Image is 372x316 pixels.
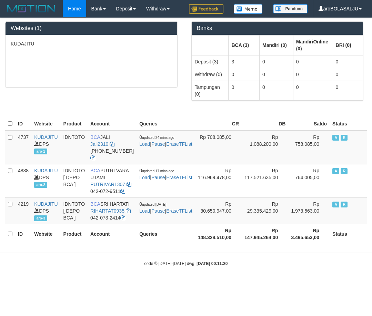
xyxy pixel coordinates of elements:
a: Pause [151,141,165,147]
a: Copy PUTRIVAR1307 to clipboard [127,182,131,187]
span: | | [139,201,192,214]
th: Product [61,117,88,131]
th: ID [15,117,31,131]
td: 0 [293,55,333,68]
a: Pause [151,175,165,180]
th: CR [195,117,242,131]
a: Load [139,208,150,214]
td: 0 [229,81,260,100]
span: updated 17 mins ago [142,169,174,173]
th: Rp 148.328.510,00 [195,224,242,244]
span: Running [341,135,348,141]
a: EraseTFList [166,175,192,180]
td: 4838 [15,164,31,197]
a: Copy 6127014941 to clipboard [90,155,95,161]
span: updated [DATE] [142,203,166,206]
a: RIHARTAT0935 [90,208,124,214]
td: IDNTOTO [ DEPO BCA ] [61,164,88,197]
small: code © [DATE]-[DATE] dwg | [144,261,228,266]
td: 4737 [15,131,31,164]
th: DB [242,117,288,131]
td: 0 [293,81,333,100]
span: aro-3 [34,215,47,221]
span: 0 [139,201,166,207]
a: Load [139,175,150,180]
td: SRI HARTATI 042-073-2414 [88,197,137,224]
td: DPS [31,164,60,197]
td: Rp 30.650.947,00 [195,197,242,224]
img: MOTION_logo.png [5,3,58,14]
a: KUDAJITU [34,168,58,173]
td: Tampungan (0) [192,81,229,100]
th: Group: activate to sort column ascending [229,35,260,55]
th: Group: activate to sort column ascending [333,35,363,55]
a: Copy 0420729511 to clipboard [120,188,125,194]
span: Running [341,168,348,174]
a: EraseTFList [166,141,192,147]
th: Group: activate to sort column ascending [192,35,229,55]
td: Rp 1.973.563,00 [288,197,330,224]
th: Product [61,224,88,244]
td: DPS [31,131,60,164]
th: Group: activate to sort column ascending [293,35,333,55]
td: 0 [333,81,363,100]
td: 3 [229,55,260,68]
th: Status [330,117,367,131]
th: Queries [137,224,195,244]
a: Pause [151,208,165,214]
a: Copy 0420732414 to clipboard [120,215,125,221]
a: Copy RIHARTAT0935 to clipboard [126,208,131,214]
td: 0 [260,68,293,81]
td: Rp 758.085,00 [288,131,330,164]
img: Button%20Memo.svg [234,4,263,14]
p: KUDAJITU [11,40,172,47]
th: Saldo [288,117,330,131]
td: Rp 29.335.429,00 [242,197,288,224]
span: 0 [139,168,174,173]
td: 0 [293,68,333,81]
th: Website [31,117,60,131]
td: IDNTOTO [ DEPO BCA ] [61,197,88,224]
td: 0 [229,68,260,81]
td: Rp 708.085,00 [195,131,242,164]
th: ID [15,224,31,244]
th: Group: activate to sort column ascending [260,35,293,55]
td: 0 [260,55,293,68]
span: BCA [90,168,100,173]
span: BCA [90,201,100,207]
span: aro-1 [34,149,47,154]
span: | | [139,134,192,147]
th: Website [31,224,60,244]
img: Feedback.jpg [189,4,223,14]
td: 0 [333,68,363,81]
td: Deposit (3) [192,55,229,68]
td: Rp 1.088.200,00 [242,131,288,164]
a: Load [139,141,150,147]
a: KUDAJITU [34,201,58,207]
a: KUDAJITU [34,134,58,140]
span: updated 24 mins ago [142,136,174,140]
td: Rp 764.005,00 [288,164,330,197]
td: JALI [PHONE_NUMBER] [88,131,137,164]
td: Withdraw (0) [192,68,229,81]
th: Account [88,224,137,244]
td: Rp 117.521.635,00 [242,164,288,197]
th: Rp 3.495.653,00 [288,224,330,244]
span: Running [341,202,348,207]
img: panduan.png [273,4,308,13]
span: Active [332,135,339,141]
span: BCA [90,134,100,140]
a: Jali2310 [90,141,108,147]
th: Queries [137,117,195,131]
strong: [DATE] 00:11:20 [197,261,228,266]
a: EraseTFList [166,208,192,214]
h3: Banks [197,25,358,31]
h3: Websites (1) [11,25,172,31]
td: IDNTOTO [61,131,88,164]
td: Rp 116.969.478,00 [195,164,242,197]
span: Active [332,202,339,207]
th: Status [330,224,367,244]
span: | | [139,168,192,180]
span: 0 [139,134,174,140]
th: Account [88,117,137,131]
